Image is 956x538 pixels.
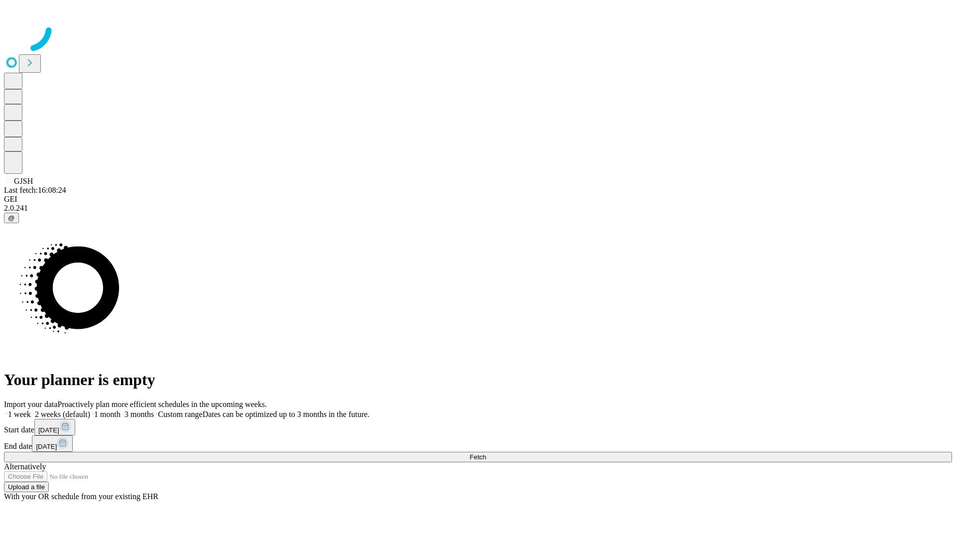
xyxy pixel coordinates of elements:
[158,410,202,418] span: Custom range
[203,410,369,418] span: Dates can be optimized up to 3 months in the future.
[4,204,952,213] div: 2.0.241
[32,435,73,452] button: [DATE]
[124,410,154,418] span: 3 months
[34,419,75,435] button: [DATE]
[4,195,952,204] div: GEI
[4,482,49,492] button: Upload a file
[4,186,66,194] span: Last fetch: 16:08:24
[35,410,90,418] span: 2 weeks (default)
[470,453,486,461] span: Fetch
[4,400,58,408] span: Import your data
[4,419,952,435] div: Start date
[58,400,267,408] span: Proactively plan more efficient schedules in the upcoming weeks.
[4,435,952,452] div: End date
[4,492,158,501] span: With your OR schedule from your existing EHR
[4,213,19,223] button: @
[4,371,952,389] h1: Your planner is empty
[14,177,33,185] span: GJSH
[8,214,15,222] span: @
[38,426,59,434] span: [DATE]
[94,410,120,418] span: 1 month
[4,452,952,462] button: Fetch
[8,410,31,418] span: 1 week
[36,443,57,450] span: [DATE]
[4,462,46,471] span: Alternatively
